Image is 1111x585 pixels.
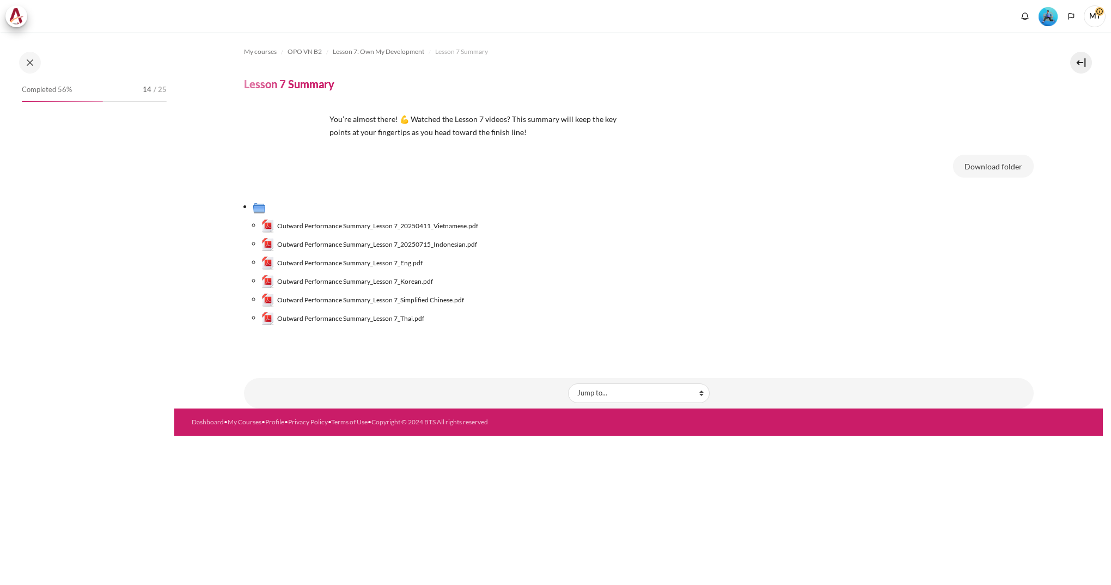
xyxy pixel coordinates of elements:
img: Architeck [9,8,24,25]
a: OPO VN B2 [288,45,322,58]
div: Show notification window with no new notifications [1017,8,1033,25]
a: Architeck Architeck [5,5,33,27]
img: Outward Performance Summary_Lesson 7_Simplified Chinese.pdf [261,294,274,307]
span: Outward Performance Summary_Lesson 7_Simplified Chinese.pdf [277,295,464,305]
img: sdr [244,112,326,194]
span: / 25 [154,84,167,95]
img: Outward Performance Summary_Lesson 7_20250411_Vietnamese.pdf [261,220,274,233]
a: Level #3 [1034,6,1062,26]
img: Outward Performance Summary_Lesson 7_Eng.pdf [261,257,274,270]
img: Outward Performance Summary_Lesson 7_Korean.pdf [261,275,274,288]
span: Lesson 7 Summary [435,47,488,57]
span: MT [1084,5,1106,27]
a: Copyright © 2024 BTS All rights reserved [371,418,488,426]
span: Outward Performance Summary_Lesson 7_Thai.pdf [277,314,424,324]
div: • • • • • [192,417,691,427]
span: Outward Performance Summary_Lesson 7_20250411_Vietnamese.pdf [277,221,478,231]
img: Outward Performance Summary_Lesson 7_20250715_Indonesian.pdf [261,238,274,251]
img: Outward Performance Summary_Lesson 7_Thai.pdf [261,312,274,325]
a: Lesson 7 Summary [435,45,488,58]
img: Level #3 [1039,7,1058,26]
span: OPO VN B2 [288,47,322,57]
span: Lesson 7: Own My Development [333,47,424,57]
a: Lesson 7: Own My Development [333,45,424,58]
nav: Navigation bar [244,43,1034,60]
span: 14 [143,84,151,95]
a: Outward Performance Summary_Lesson 7_20250411_Vietnamese.pdfOutward Performance Summary_Lesson 7_... [261,220,479,233]
button: Download folder [953,155,1034,178]
a: Outward Performance Summary_Lesson 7_Simplified Chinese.pdfOutward Performance Summary_Lesson 7_S... [261,294,465,307]
a: Outward Performance Summary_Lesson 7_Korean.pdfOutward Performance Summary_Lesson 7_Korean.pdf [261,275,434,288]
a: Outward Performance Summary_Lesson 7_Eng.pdfOutward Performance Summary_Lesson 7_Eng.pdf [261,257,423,270]
div: Level #3 [1039,6,1058,26]
a: My Courses [228,418,261,426]
a: My courses [244,45,277,58]
a: Profile [265,418,284,426]
div: 56% [22,101,103,102]
span: Outward Performance Summary_Lesson 7_Eng.pdf [277,258,423,268]
button: Languages [1063,8,1079,25]
a: Dashboard [192,418,224,426]
span: Outward Performance Summary_Lesson 7_20250715_Indonesian.pdf [277,240,477,249]
span: Completed 56% [22,84,72,95]
a: Outward Performance Summary_Lesson 7_20250715_Indonesian.pdfOutward Performance Summary_Lesson 7_... [261,238,478,251]
a: User menu [1084,5,1106,27]
a: Terms of Use [331,418,368,426]
a: Outward Performance Summary_Lesson 7_Thai.pdfOutward Performance Summary_Lesson 7_Thai.pdf [261,312,425,325]
span: You’re almost there! 💪 Watched the Lesson 7 videos? This summary will keep the key points at your... [329,114,616,137]
h4: Lesson 7 Summary [244,77,334,91]
span: Outward Performance Summary_Lesson 7_Korean.pdf [277,277,433,287]
span: My courses [244,47,277,57]
a: Privacy Policy [288,418,328,426]
section: Content [174,32,1103,409]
